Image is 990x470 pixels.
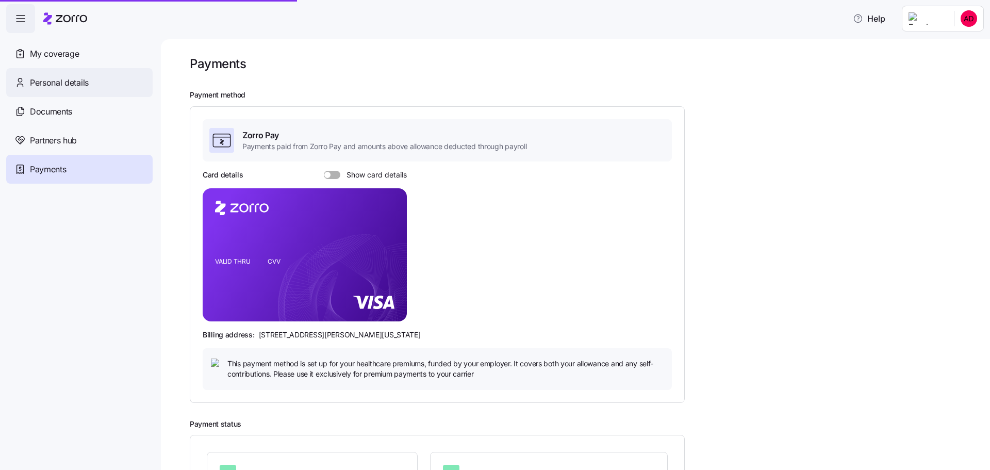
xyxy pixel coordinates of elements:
h2: Payment method [190,90,976,100]
img: 4c04322ab541ce4d57f99184d97b2089 [961,10,977,27]
a: Documents [6,97,153,126]
h1: Payments [190,56,246,72]
button: Help [845,8,894,29]
img: Employer logo [909,12,946,25]
span: Personal details [30,76,89,89]
span: [STREET_ADDRESS][PERSON_NAME][US_STATE] [259,330,421,340]
span: My coverage [30,47,79,60]
span: Help [853,12,885,25]
tspan: CVV [268,257,280,265]
span: Payments [30,163,66,176]
a: Payments [6,155,153,184]
a: My coverage [6,39,153,68]
a: Partners hub [6,126,153,155]
span: Billing address: [203,330,255,340]
img: icon bulb [211,359,223,371]
a: Personal details [6,68,153,97]
span: Documents [30,105,72,118]
span: Payments paid from Zorro Pay and amounts above allowance deducted through payroll [242,141,526,152]
h2: Payment status [190,419,976,429]
span: Show card details [340,171,407,179]
span: Partners hub [30,134,77,147]
h3: Card details [203,170,243,180]
span: Zorro Pay [242,129,526,142]
span: This payment method is set up for your healthcare premiums, funded by your employer. It covers bo... [227,359,664,380]
tspan: VALID THRU [215,257,251,265]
